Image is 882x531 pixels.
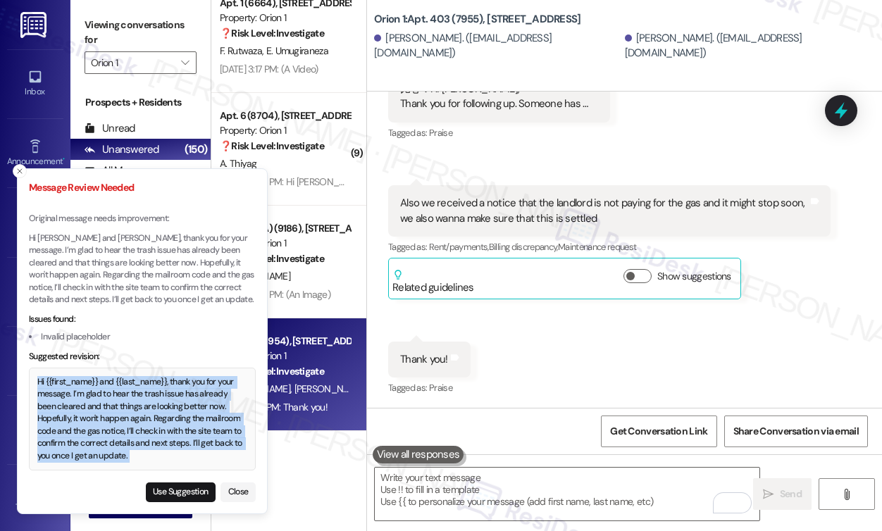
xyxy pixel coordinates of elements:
div: Also we received a notice that the landlord is not paying for the gas and it might stop soon, we ... [400,196,808,226]
button: Send [753,478,812,510]
div: Tagged as: [388,377,471,398]
i:  [181,57,189,68]
span: Send [780,487,802,501]
span: Share Conversation via email [733,424,859,439]
p: Original message needs improvement: [29,213,256,225]
strong: ❓ Risk Level: Investigate [220,139,324,152]
a: Site Visit • [7,204,63,242]
label: Viewing conversations for [85,14,197,51]
strong: ❓ Risk Level: Investigate [220,365,324,377]
input: All communities [91,51,174,74]
div: [DATE] 3:17 PM: (A Video) [220,63,318,75]
div: Prospects + Residents [70,95,211,110]
button: Close [220,482,256,502]
div: Property: Orion 1 [220,123,350,138]
div: [DATE] 2:20 PM: (An Image) [220,288,330,301]
div: Thank you! [400,352,448,367]
span: [PERSON_NAME] [220,270,290,282]
span: [PERSON_NAME] [294,382,365,395]
div: Apt. 6 (8704), [STREET_ADDRESS] [220,108,350,123]
strong: ❓ Risk Level: Investigate [220,27,324,39]
a: Buildings [7,342,63,380]
div: [PERSON_NAME]. ([EMAIL_ADDRESS][DOMAIN_NAME]) [374,31,621,61]
div: Unread [85,121,135,136]
i:  [763,489,774,500]
button: Use Suggestion [146,482,216,502]
div: Suggested revision: [29,351,256,363]
span: Get Conversation Link [610,424,707,439]
button: Share Conversation via email [724,416,868,447]
div: Tagged as: [388,123,610,143]
span: Billing discrepancy , [489,241,558,253]
b: Orion 1: Apt. 403 (7955), [STREET_ADDRESS] [374,12,580,27]
h3: Message Review Needed [29,180,256,195]
span: A. Thiyag [220,157,257,170]
div: Property: Orion 1 [220,11,350,25]
label: Show suggestions [657,269,731,284]
div: Property: Orion 1 [220,349,350,363]
span: Praise [429,127,452,139]
div: Apt. 1176 (A) (9186), [STREET_ADDRESS] [220,221,350,236]
div: 比心：Hi [PERSON_NAME], Thank you for following up. Someone has … [400,82,588,112]
p: Hi [PERSON_NAME] and [PERSON_NAME], thank you for your message. I’m glad to hear the trash issue ... [29,232,256,306]
div: Apt. 403 (7954), [STREET_ADDRESS] [220,334,350,349]
a: Leads [7,411,63,449]
div: [DATE] 1:59 PM: Thank you! [220,401,328,413]
span: Maintenance request [558,241,637,253]
button: Close toast [13,164,27,178]
textarea: To enrich screen reader interactions, please activate Accessibility in Grammarly extension settings [375,468,759,520]
i:  [841,489,852,500]
div: Hi {{first_name}} and {{last_name}}, thank you for your message. I’m glad to hear the trash issue... [37,376,248,463]
span: Praise [429,382,452,394]
div: Tagged as: [388,237,831,257]
span: • [63,154,65,164]
div: [PERSON_NAME]. ([EMAIL_ADDRESS][DOMAIN_NAME]) [625,31,872,61]
li: Invalid placeholder [29,331,256,344]
span: Rent/payments , [429,241,489,253]
div: Issues found: [29,313,256,326]
a: Insights • [7,273,63,311]
button: Get Conversation Link [601,416,716,447]
span: E. Umugiraneza [266,44,328,57]
div: Property: Orion 1 [220,236,350,251]
div: Related guidelines [392,269,474,295]
a: Inbox [7,65,63,103]
div: Unanswered [85,142,159,157]
span: F. Rutwaza [220,44,266,57]
img: ResiDesk Logo [20,12,49,38]
a: Templates • [7,480,63,518]
strong: ❓ Risk Level: Investigate [220,252,324,265]
div: (150) [181,139,211,161]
